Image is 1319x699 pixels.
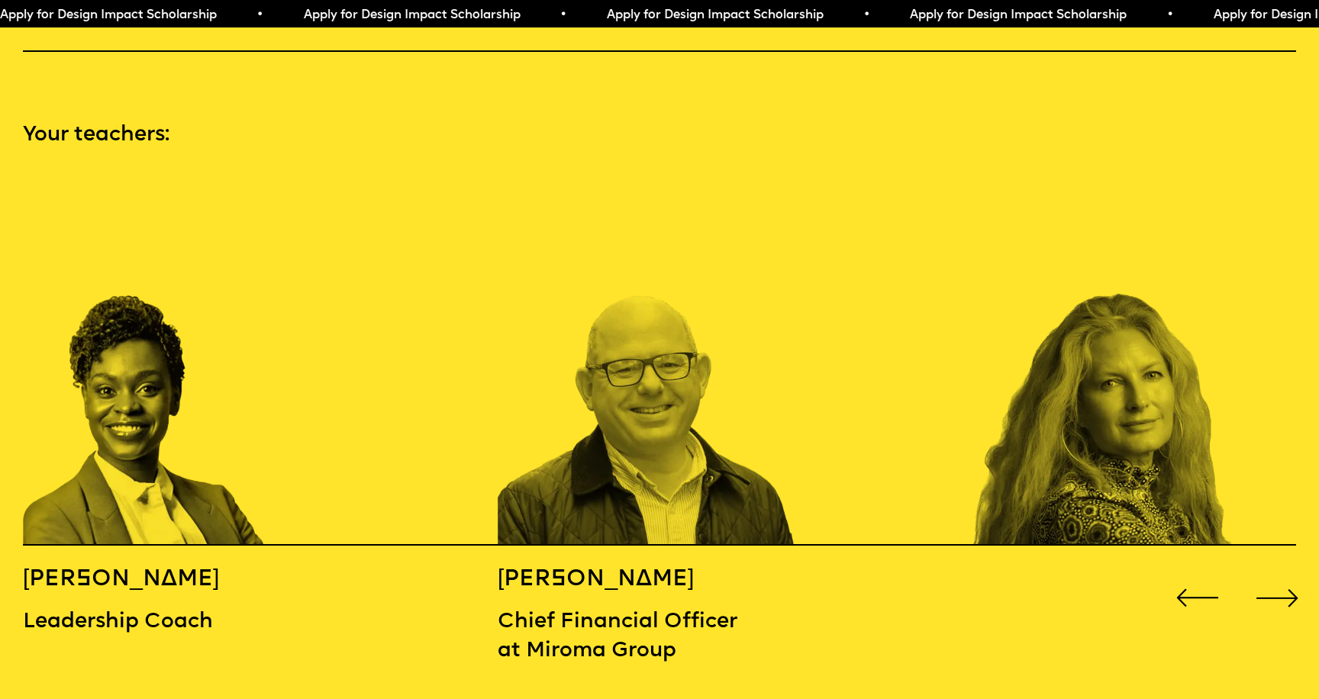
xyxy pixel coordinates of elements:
[256,9,263,21] span: •
[498,565,814,594] h5: [PERSON_NAME]
[498,176,814,546] div: 9 / 16
[863,9,869,21] span: •
[23,176,340,546] div: 8 / 16
[498,607,814,665] p: Chief Financial Officer at Miroma Group
[23,121,1296,150] p: Your teachers:
[1251,572,1304,624] div: Next slide
[23,565,260,594] h5: [PERSON_NAME]
[560,9,566,21] span: •
[1166,9,1173,21] span: •
[972,176,1289,546] div: 10 / 16
[23,607,260,636] p: Leadership Coach
[1171,572,1224,624] div: Previous slide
